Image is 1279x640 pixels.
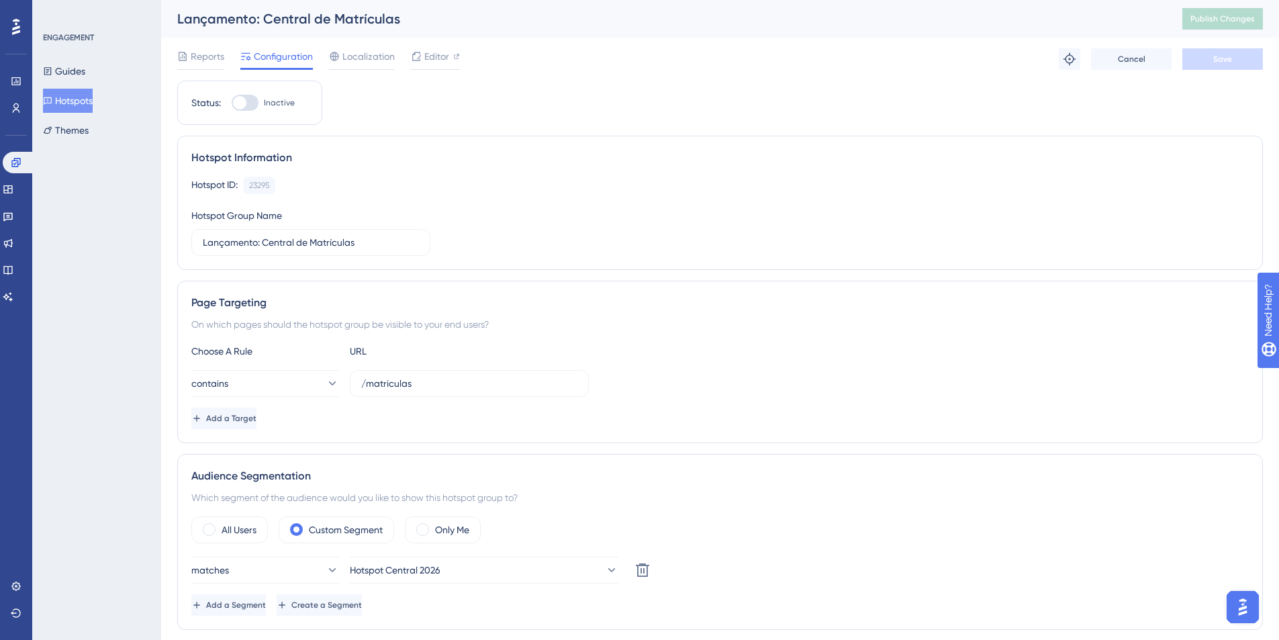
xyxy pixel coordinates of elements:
div: Hotspot ID: [191,177,238,194]
span: Cancel [1118,54,1145,64]
button: Themes [43,118,89,142]
button: Add a Segment [191,594,266,616]
input: Type your Hotspot Group Name here [203,235,419,250]
div: Page Targeting [191,295,1249,311]
div: Hotspot Group Name [191,208,282,224]
div: Status: [191,95,221,111]
span: Create a Segment [291,600,362,610]
span: Save [1213,54,1232,64]
span: Editor [424,48,449,64]
div: ENGAGEMENT [43,32,94,43]
label: All Users [222,522,256,538]
button: Create a Segment [277,594,362,616]
label: Custom Segment [309,522,383,538]
div: Choose A Rule [191,343,339,359]
span: Add a Segment [206,600,266,610]
button: contains [191,370,339,397]
span: Need Help? [32,3,84,19]
button: Cancel [1091,48,1172,70]
div: 23295 [249,180,269,191]
span: Reports [191,48,224,64]
button: matches [191,557,339,584]
div: Hotspot Information [191,150,1249,166]
span: matches [191,562,229,578]
button: Add a Target [191,408,256,429]
span: Hotspot Central 2026 [350,562,440,578]
div: Audience Segmentation [191,468,1249,484]
button: Hotspots [43,89,93,113]
span: Localization [342,48,395,64]
span: Add a Target [206,413,256,424]
div: Which segment of the audience would you like to show this hotspot group to? [191,490,1249,506]
div: On which pages should the hotspot group be visible to your end users? [191,316,1249,332]
span: Configuration [254,48,313,64]
div: Lançamento: Central de Matrículas [177,9,1149,28]
button: Hotspot Central 2026 [350,557,618,584]
span: Inactive [264,97,295,108]
label: Only Me [435,522,469,538]
input: yourwebsite.com/path [361,376,577,391]
div: URL [350,343,498,359]
iframe: UserGuiding AI Assistant Launcher [1223,587,1263,627]
button: Save [1182,48,1263,70]
button: Publish Changes [1182,8,1263,30]
span: contains [191,375,228,392]
span: Publish Changes [1190,13,1255,24]
button: Guides [43,59,85,83]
